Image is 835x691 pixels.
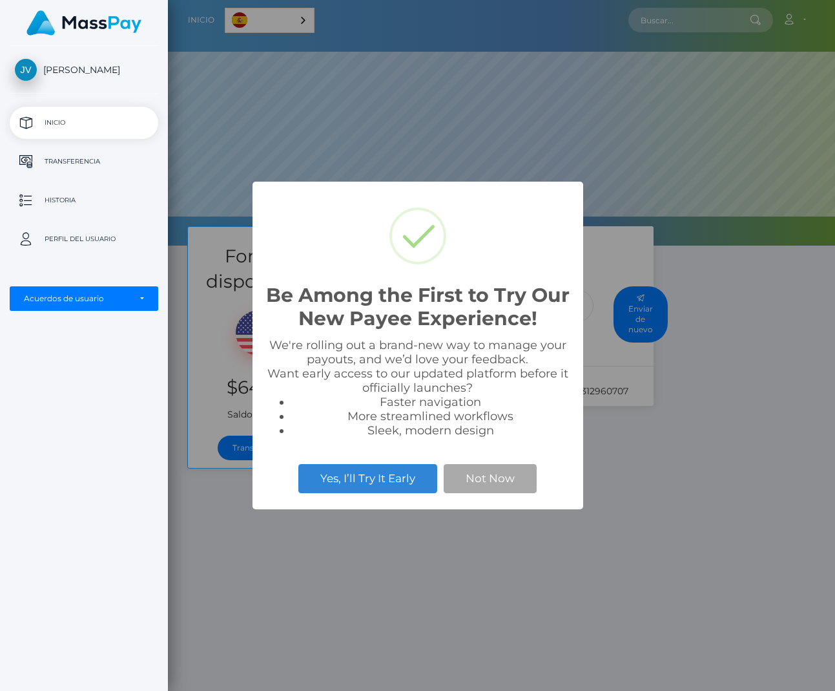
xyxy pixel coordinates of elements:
[15,113,153,133] p: Inicio
[10,64,158,76] span: [PERSON_NAME]
[265,284,570,330] h2: Be Among the First to Try Our New Payee Experience!
[10,286,158,311] button: Acuerdos de usuario
[291,395,570,409] li: Faster navigation
[26,10,141,36] img: MassPay
[15,152,153,171] p: Transferencia
[444,464,537,493] button: Not Now
[24,293,130,304] div: Acuerdos de usuario
[265,338,570,438] div: We're rolling out a brand-new way to manage your payouts, and we’d love your feedback. Want early...
[298,464,437,493] button: Yes, I’ll Try It Early
[291,423,570,438] li: Sleek, modern design
[15,229,153,249] p: Perfil del usuario
[15,191,153,210] p: Historia
[291,409,570,423] li: More streamlined workflows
